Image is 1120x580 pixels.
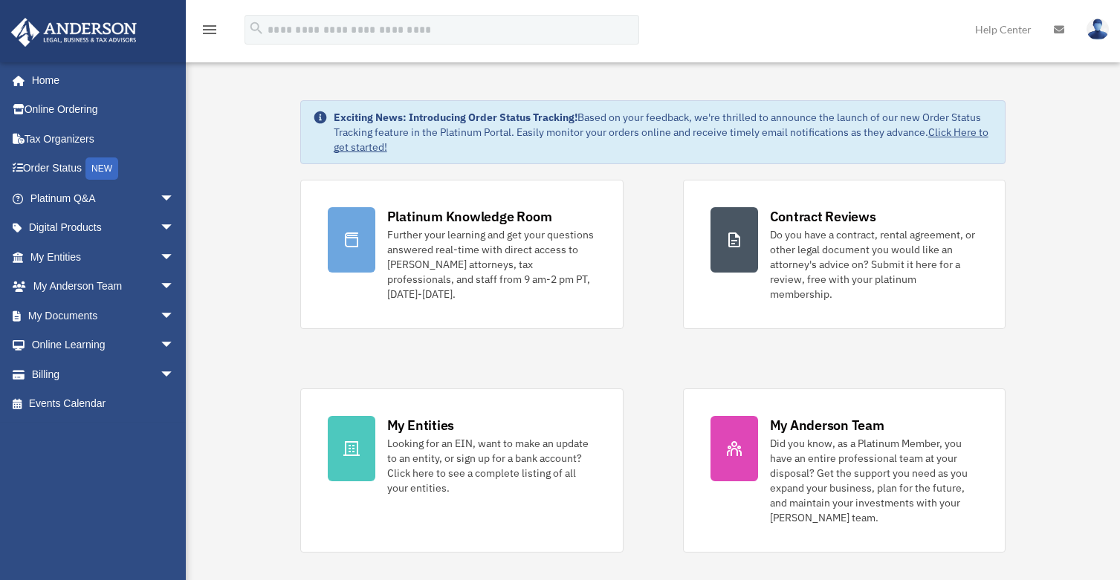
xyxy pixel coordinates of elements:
[160,272,190,302] span: arrow_drop_down
[201,21,219,39] i: menu
[10,183,197,213] a: Platinum Q&Aarrow_drop_down
[770,436,979,525] div: Did you know, as a Platinum Member, you have an entire professional team at your disposal? Get th...
[160,359,190,390] span: arrow_drop_down
[7,18,141,47] img: Anderson Advisors Platinum Portal
[387,207,552,226] div: Platinum Knowledge Room
[85,157,118,180] div: NEW
[10,242,197,272] a: My Entitiesarrow_drop_down
[160,330,190,361] span: arrow_drop_down
[10,389,197,419] a: Events Calendar
[10,95,197,125] a: Online Ordering
[387,227,596,302] div: Further your learning and get your questions answered real-time with direct access to [PERSON_NAM...
[300,388,624,553] a: My Entities Looking for an EIN, want to make an update to an entity, or sign up for a bank accoun...
[683,388,1006,553] a: My Anderson Team Did you know, as a Platinum Member, you have an entire professional team at your...
[334,110,994,154] div: Based on your feedback, we're thrilled to announce the launch of our new Order Status Tracking fe...
[770,227,979,302] div: Do you have a contract, rental agreement, or other legal document you would like an attorney's ad...
[201,26,219,39] a: menu
[160,301,190,331] span: arrow_drop_down
[387,436,596,495] div: Looking for an EIN, want to make an update to an entity, or sign up for a bank account? Click her...
[10,272,197,302] a: My Anderson Teamarrow_drop_down
[160,213,190,244] span: arrow_drop_down
[248,20,265,36] i: search
[10,301,197,330] a: My Documentsarrow_drop_down
[160,183,190,214] span: arrow_drop_down
[334,126,988,154] a: Click Here to get started!
[10,154,197,184] a: Order StatusNEW
[160,242,190,273] span: arrow_drop_down
[683,180,1006,329] a: Contract Reviews Do you have a contract, rental agreement, or other legal document you would like...
[1087,19,1109,40] img: User Pic
[300,180,624,329] a: Platinum Knowledge Room Further your learning and get your questions answered real-time with dire...
[10,330,197,360] a: Online Learningarrow_drop_down
[387,416,454,434] div: My Entities
[10,65,190,95] a: Home
[10,213,197,243] a: Digital Productsarrow_drop_down
[334,111,577,124] strong: Exciting News: Introducing Order Status Tracking!
[770,416,884,434] div: My Anderson Team
[10,359,197,389] a: Billingarrow_drop_down
[10,124,197,154] a: Tax Organizers
[770,207,876,226] div: Contract Reviews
